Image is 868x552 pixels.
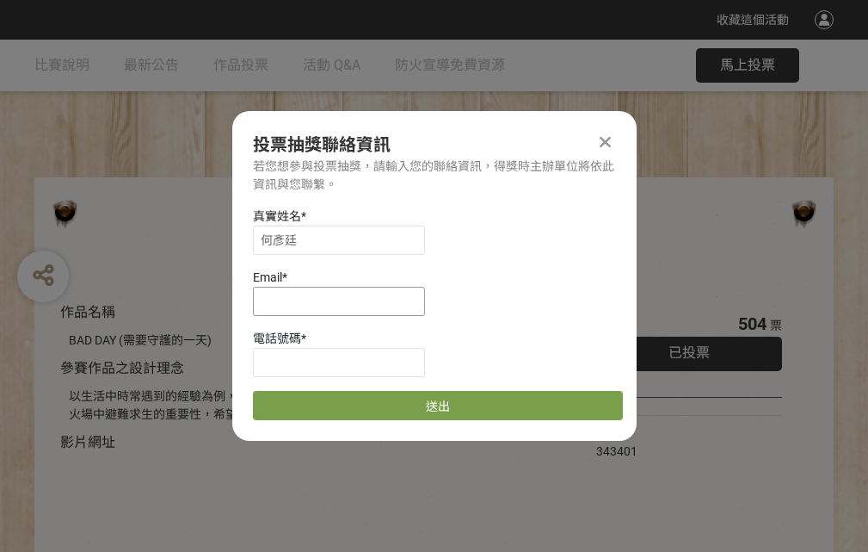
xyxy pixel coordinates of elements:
[253,270,282,284] span: Email
[253,132,616,158] div: 投票抽獎聯絡資訊
[770,319,782,332] span: 票
[124,40,179,91] a: 最新公告
[253,332,301,345] span: 電話號碼
[303,40,360,91] a: 活動 Q&A
[60,434,115,450] span: 影片網址
[642,425,728,442] iframe: Facebook Share
[213,40,268,91] a: 作品投票
[69,332,545,350] div: BAD DAY (需要守護的一天)
[303,57,360,73] span: 活動 Q&A
[253,391,623,420] button: 送出
[717,13,789,27] span: 收藏這個活動
[69,388,545,424] div: 以生活中時常遇到的經驗為例，透過對比的方式宣傳住宅用火災警報器、家庭逃生計畫及火場中避難求生的重要性，希望透過趣味的短影音讓更多人認識到更多的防火觀念。
[696,48,799,83] button: 馬上投票
[34,57,89,73] span: 比賽說明
[395,57,505,73] span: 防火宣導免費資源
[253,209,301,223] span: 真實姓名
[738,313,766,334] span: 504
[60,304,115,320] span: 作品名稱
[720,57,775,73] span: 馬上投票
[253,158,616,194] div: 若您想參與投票抽獎，請輸入您的聯絡資訊，得獎時主辦單位將依此資訊與您聯繫。
[395,40,505,91] a: 防火宣導免費資源
[124,57,179,73] span: 最新公告
[213,57,268,73] span: 作品投票
[34,40,89,91] a: 比賽說明
[668,344,710,361] span: 已投票
[60,360,184,376] span: 參賽作品之設計理念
